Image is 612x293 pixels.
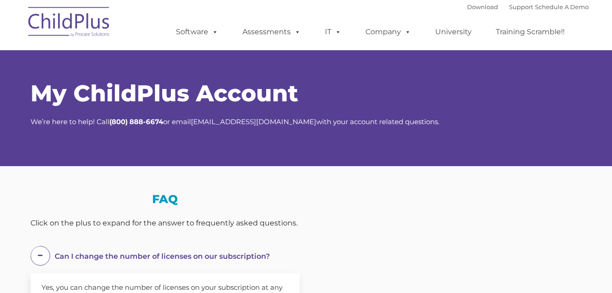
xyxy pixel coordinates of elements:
[24,0,115,46] img: ChildPlus by Procare Solutions
[487,23,574,41] a: Training Scramble!!
[313,182,582,251] iframe: Form 0
[426,23,481,41] a: University
[55,252,270,261] span: Can I change the number of licenses on our subscription?
[109,117,112,126] strong: (
[31,117,439,126] span: We’re here to help! Call or email with your account related questions.
[191,117,316,126] a: [EMAIL_ADDRESS][DOMAIN_NAME]
[467,3,498,10] a: Download
[535,3,589,10] a: Schedule A Demo
[31,216,299,230] div: Click on the plus to expand for the answer to frequently asked questions.
[31,194,299,205] h3: FAQ
[509,3,533,10] a: Support
[356,23,420,41] a: Company
[316,23,350,41] a: IT
[233,23,310,41] a: Assessments
[167,23,227,41] a: Software
[112,117,163,126] strong: 800) 888-6674
[31,79,298,107] span: My ChildPlus Account
[467,3,589,10] font: |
